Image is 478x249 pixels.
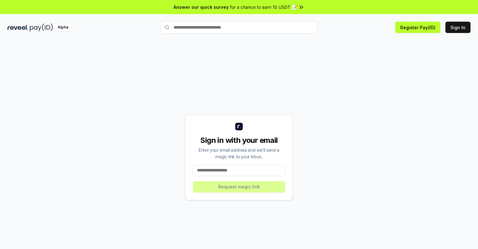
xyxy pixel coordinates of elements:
img: reveel_dark [8,24,29,31]
span: Answer our quick survey [174,4,229,10]
div: Enter your email address and we’ll send a magic link to your inbox. [193,147,285,160]
img: logo_small [235,123,243,130]
img: pay_id [30,24,53,31]
div: Sign in with your email [193,135,285,145]
div: Alpha [54,24,72,31]
button: Register Pay(ID) [395,22,440,33]
button: Sign In [445,22,470,33]
span: for a chance to earn 10 USDT 📝 [230,4,297,10]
